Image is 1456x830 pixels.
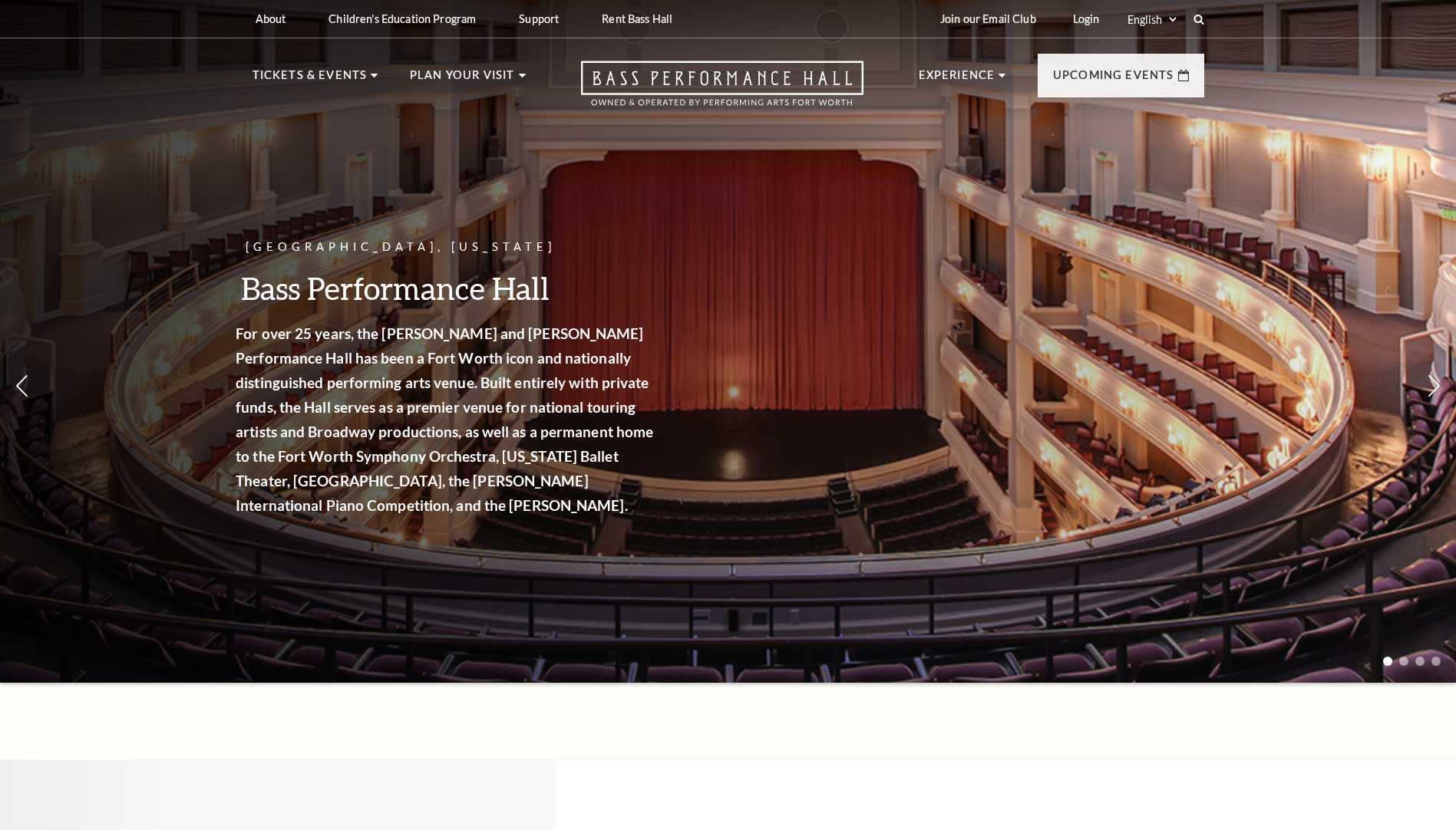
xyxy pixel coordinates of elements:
p: Rent Bass Hall [602,12,672,25]
p: Tickets & Events [253,66,368,94]
p: Experience [919,66,995,94]
h3: Bass Performance Hall [246,268,669,308]
select: Select: [1124,12,1179,27]
p: [GEOGRAPHIC_DATA], [US_STATE] [246,238,669,257]
p: Plan Your Visit [410,66,515,94]
p: Upcoming Events [1053,66,1174,94]
p: Support [519,12,559,25]
p: Children's Education Program [329,12,476,25]
p: About [256,12,286,25]
strong: For over 25 years, the [PERSON_NAME] and [PERSON_NAME] Performance Hall has been a Fort Worth ico... [246,324,664,514]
